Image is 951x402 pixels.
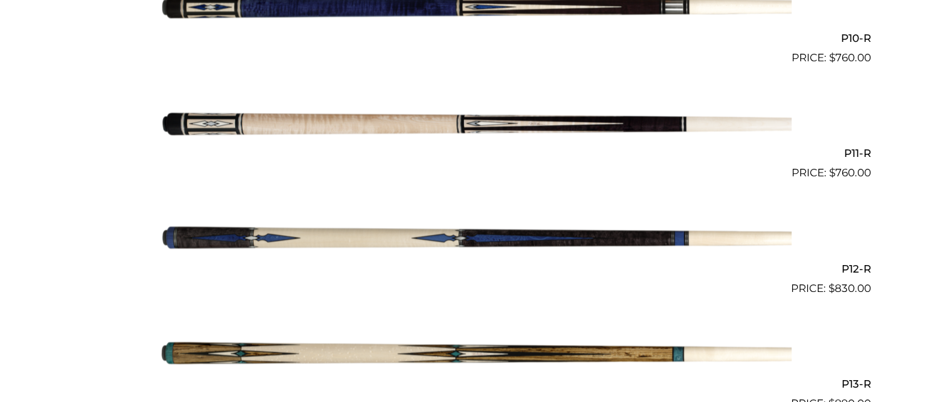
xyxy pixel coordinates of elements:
h2: P13-R [81,373,871,396]
img: P12-R [160,186,792,291]
img: P11-R [160,71,792,176]
bdi: 760.00 [829,166,871,179]
span: $ [829,51,835,64]
a: P12-R $830.00 [81,186,871,296]
a: P11-R $760.00 [81,71,871,181]
h2: P12-R [81,257,871,280]
span: $ [828,282,835,294]
h2: P10-R [81,26,871,49]
span: $ [829,166,835,179]
bdi: 830.00 [828,282,871,294]
h2: P11-R [81,142,871,165]
bdi: 760.00 [829,51,871,64]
